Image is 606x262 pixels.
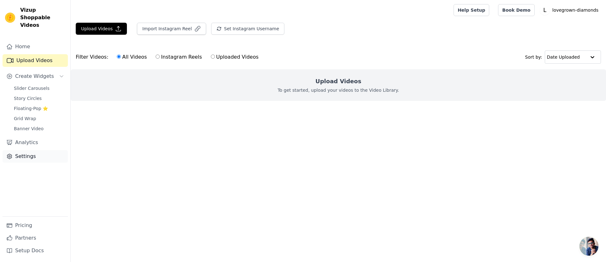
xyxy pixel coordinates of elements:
[14,115,36,122] span: Grid Wrap
[76,23,127,35] button: Upload Videos
[211,23,284,35] button: Set Instagram Username
[3,150,68,163] a: Settings
[10,94,68,103] a: Story Circles
[10,124,68,133] a: Banner Video
[525,50,601,64] div: Sort by:
[10,104,68,113] a: Floating-Pop ⭐
[10,114,68,123] a: Grid Wrap
[116,53,147,61] label: All Videos
[14,105,48,112] span: Floating-Pop ⭐
[137,23,206,35] button: Import Instagram Reel
[156,55,160,59] input: Instagram Reels
[540,4,601,16] button: L lovegrown-diamonds
[14,95,42,102] span: Story Circles
[14,125,44,132] span: Banner Video
[3,219,68,232] a: Pricing
[211,55,215,59] input: Uploaded Videos
[15,73,54,80] span: Create Widgets
[278,87,399,93] p: To get started, upload your videos to the Video Library.
[543,7,546,13] text: L
[20,6,65,29] span: Vizup Shoppable Videos
[3,136,68,149] a: Analytics
[454,4,489,16] a: Help Setup
[3,244,68,257] a: Setup Docs
[5,13,15,23] img: Vizup
[3,40,68,53] a: Home
[550,4,601,16] p: lovegrown-diamonds
[155,53,202,61] label: Instagram Reels
[76,50,262,64] div: Filter Videos:
[14,85,50,91] span: Slider Carousels
[3,70,68,83] button: Create Widgets
[3,232,68,244] a: Partners
[10,84,68,93] a: Slider Carousels
[3,54,68,67] a: Upload Videos
[117,55,121,59] input: All Videos
[498,4,534,16] a: Book Demo
[315,77,361,86] h2: Upload Videos
[211,53,259,61] label: Uploaded Videos
[579,237,598,256] a: Open chat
